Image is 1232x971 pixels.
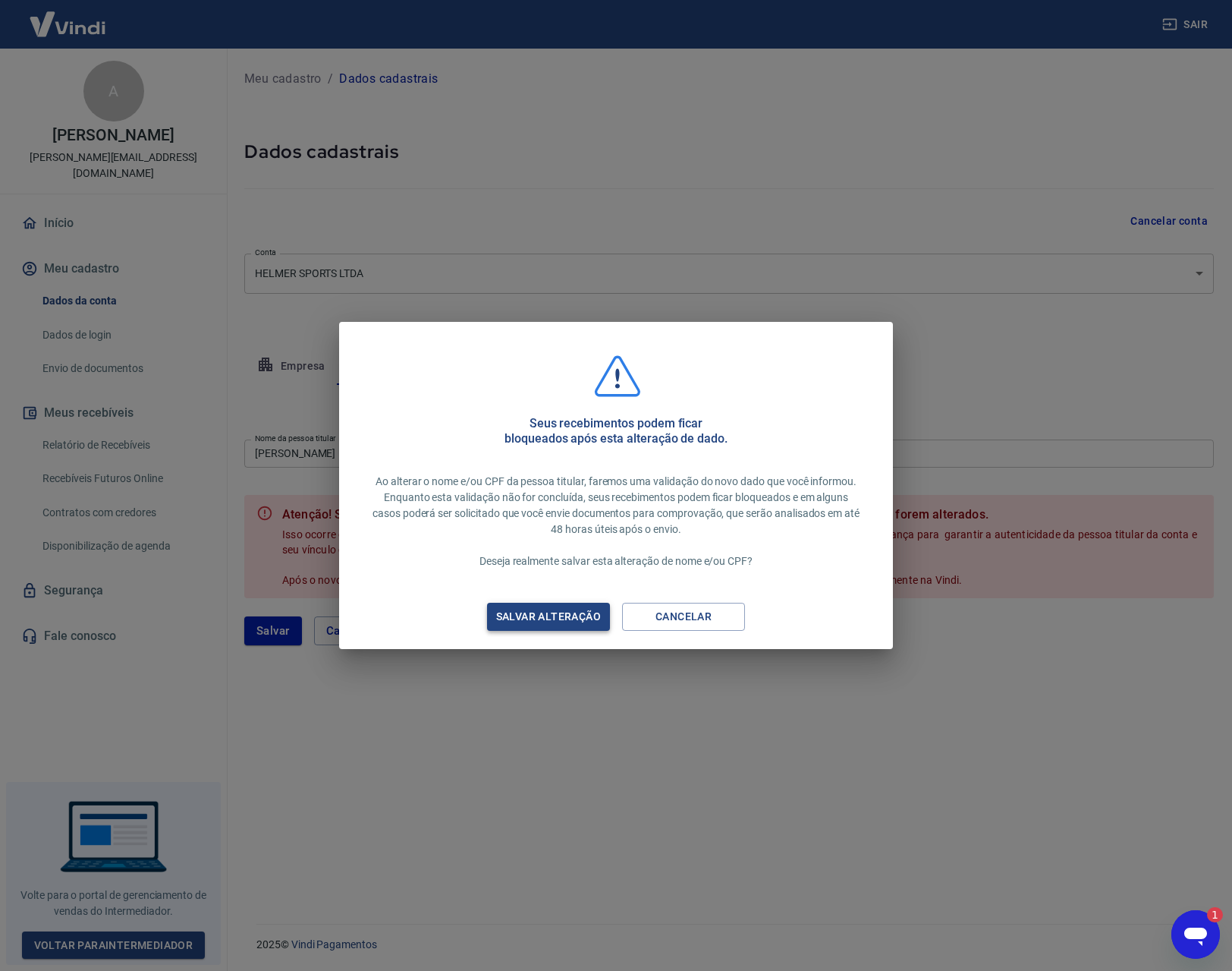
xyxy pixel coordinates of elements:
[369,474,863,569] p: Ao alterar o nome e/ou CPF da pessoa titular, faremos uma validação do novo dado que você informo...
[622,603,745,631] button: Cancelar
[1193,907,1223,922] iframe: Número de mensagens não lidas
[1171,910,1220,959] iframe: Botão para iniciar a janela de mensagens, 1 mensagem não lida
[487,603,610,631] button: Salvar alteração
[478,607,619,626] div: Salvar alteração
[504,416,728,446] h5: Seus recebimentos podem ficar bloqueados após esta alteração de dado.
